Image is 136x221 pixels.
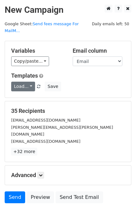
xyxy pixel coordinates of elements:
a: +32 more [11,148,37,156]
h5: 35 Recipients [11,108,125,114]
a: Daily emails left: 50 [90,22,131,26]
a: Templates [11,72,38,79]
a: Send [5,191,25,203]
a: Copy/paste... [11,56,49,66]
span: Daily emails left: 50 [90,21,131,27]
small: Google Sheet: [5,22,79,33]
h2: New Campaign [5,5,131,15]
a: Send Test Email [56,191,103,203]
button: Save [45,82,61,91]
small: [EMAIL_ADDRESS][DOMAIN_NAME] [11,118,80,123]
h5: Variables [11,47,63,54]
small: [PERSON_NAME][EMAIL_ADDRESS][PERSON_NAME][DOMAIN_NAME] [11,125,113,137]
small: [EMAIL_ADDRESS][DOMAIN_NAME] [11,139,80,144]
h5: Advanced [11,172,125,179]
h5: Email column [73,47,125,54]
a: Load... [11,82,35,91]
a: Send fees message For MailM... [5,22,79,33]
iframe: Chat Widget [105,191,136,221]
a: Preview [27,191,54,203]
